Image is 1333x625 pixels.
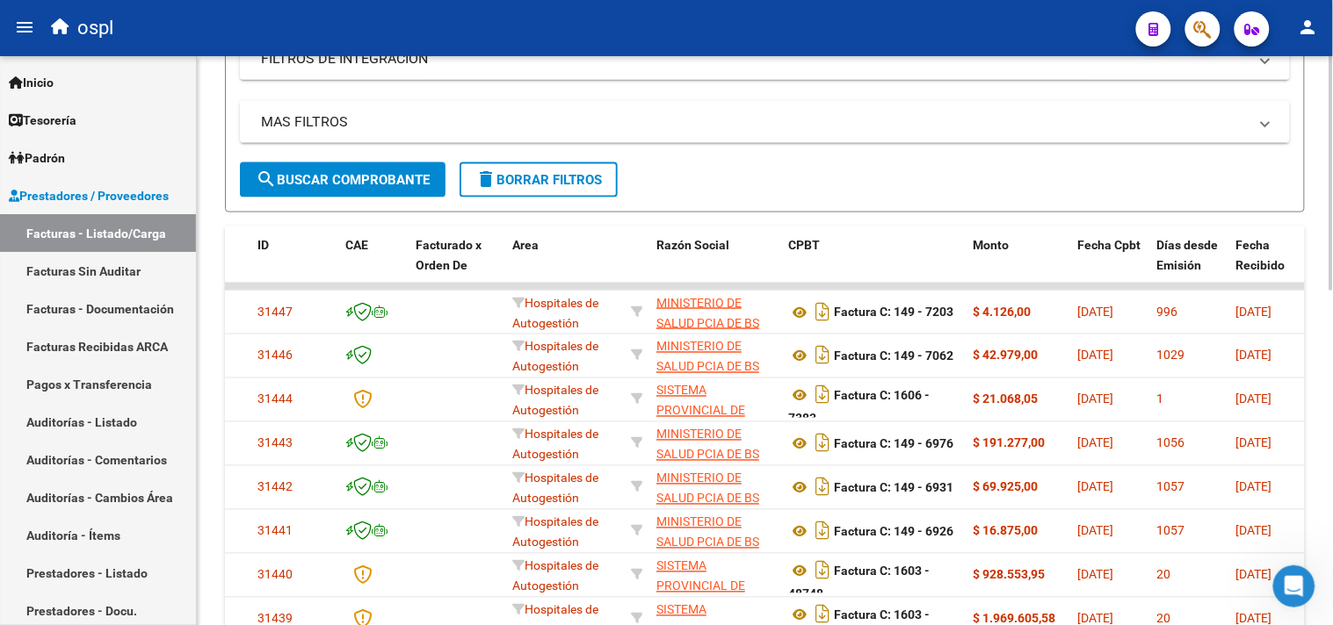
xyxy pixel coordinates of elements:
span: [DATE] [1236,568,1272,582]
span: Hospitales de Autogestión [512,515,598,550]
span: [DATE] [1236,436,1272,450]
strong: $ 928.553,95 [973,568,1045,582]
strong: $ 69.925,00 [973,480,1038,494]
strong: Factura C: 149 - 6976 [834,437,953,451]
i: Descargar documento [811,341,834,370]
mat-icon: search [256,169,277,190]
span: Prestadores / Proveedores [9,186,169,205]
div: 30626983398 [656,337,774,374]
datatable-header-cell: Monto [966,226,1071,304]
span: [DATE] [1236,348,1272,363]
mat-panel-title: FILTROS DE INTEGRACION [261,49,1248,68]
datatable-header-cell: Fecha Cpbt [1071,226,1150,304]
span: Fecha Recibido [1236,238,1286,272]
span: Hospitales de Autogestión [512,559,598,593]
i: Descargar documento [811,298,834,326]
span: [DATE] [1078,392,1114,406]
span: 31447 [257,305,293,319]
datatable-header-cell: Area [505,226,624,304]
span: [DATE] [1078,348,1114,363]
button: Buscar Comprobante [240,162,446,198]
div: 30626983398 [656,513,774,550]
span: 1029 [1157,348,1185,363]
datatable-header-cell: CAE [338,226,409,304]
span: Razón Social [656,238,729,252]
span: Hospitales de Autogestión [512,296,598,330]
div: 30626983398 [656,293,774,330]
span: [DATE] [1078,524,1114,538]
i: Descargar documento [811,557,834,585]
span: [DATE] [1078,568,1114,582]
datatable-header-cell: ID [250,226,338,304]
strong: Factura C: 1606 - 7383 [788,389,930,427]
mat-expansion-panel-header: FILTROS DE INTEGRACION [240,38,1290,80]
span: Area [512,238,539,252]
datatable-header-cell: Facturado x Orden De [409,226,505,304]
strong: $ 16.875,00 [973,524,1038,538]
datatable-header-cell: Razón Social [649,226,781,304]
span: 1 [1157,392,1164,406]
div: 30626983398 [656,425,774,462]
strong: Factura C: 149 - 7203 [834,305,953,320]
datatable-header-cell: CPBT [781,226,966,304]
span: Monto [973,238,1009,252]
strong: $ 191.277,00 [973,436,1045,450]
strong: $ 4.126,00 [973,305,1031,319]
button: Borrar Filtros [460,162,618,198]
span: Hospitales de Autogestión [512,471,598,506]
i: Descargar documento [811,381,834,409]
span: 31443 [257,436,293,450]
span: Fecha Cpbt [1078,238,1141,252]
span: Hospitales de Autogestión [512,384,598,418]
iframe: Intercom live chat [1273,565,1315,607]
span: Inicio [9,73,54,92]
span: MINISTERIO DE SALUD PCIA DE BS AS O. P. [656,296,759,350]
div: 30691822849 [656,557,774,593]
span: MINISTERIO DE SALUD PCIA DE BS AS O. P. [656,515,759,570]
span: Buscar Comprobante [256,172,430,188]
span: 31444 [257,392,293,406]
span: [DATE] [1236,480,1272,494]
mat-icon: person [1298,17,1319,38]
span: [DATE] [1078,305,1114,319]
span: CPBT [788,238,820,252]
span: SISTEMA PROVINCIAL DE SALUD [656,384,745,438]
span: SISTEMA PROVINCIAL DE SALUD [656,559,745,614]
span: ospl [77,9,113,47]
span: Padrón [9,148,65,168]
mat-panel-title: MAS FILTROS [261,112,1248,132]
span: 31446 [257,348,293,363]
span: MINISTERIO DE SALUD PCIA DE BS AS O. P. [656,471,759,526]
span: 1057 [1157,524,1185,538]
span: Facturado x Orden De [416,238,482,272]
span: CAE [345,238,368,252]
span: [DATE] [1078,436,1114,450]
span: Hospitales de Autogestión [512,427,598,462]
mat-icon: delete [475,169,496,190]
span: 31441 [257,524,293,538]
span: [DATE] [1236,392,1272,406]
i: Descargar documento [811,473,834,501]
span: 1056 [1157,436,1185,450]
strong: $ 42.979,00 [973,348,1038,363]
strong: $ 21.068,05 [973,392,1038,406]
span: 20 [1157,568,1171,582]
span: MINISTERIO DE SALUD PCIA DE BS AS O. P. [656,427,759,482]
datatable-header-cell: Fecha Recibido [1229,226,1308,304]
span: 31440 [257,568,293,582]
div: 30626983398 [656,469,774,506]
strong: Factura C: 149 - 6931 [834,481,953,495]
span: ID [257,238,269,252]
span: Hospitales de Autogestión [512,340,598,374]
mat-expansion-panel-header: MAS FILTROS [240,101,1290,143]
strong: Factura C: 149 - 7062 [834,349,953,363]
strong: Factura C: 1603 - 48748 [788,564,930,602]
span: 996 [1157,305,1178,319]
i: Descargar documento [811,517,834,545]
span: 1057 [1157,480,1185,494]
span: [DATE] [1236,305,1272,319]
span: MINISTERIO DE SALUD PCIA DE BS AS O. P. [656,340,759,394]
span: Tesorería [9,111,76,130]
span: 31442 [257,480,293,494]
datatable-header-cell: Días desde Emisión [1150,226,1229,304]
